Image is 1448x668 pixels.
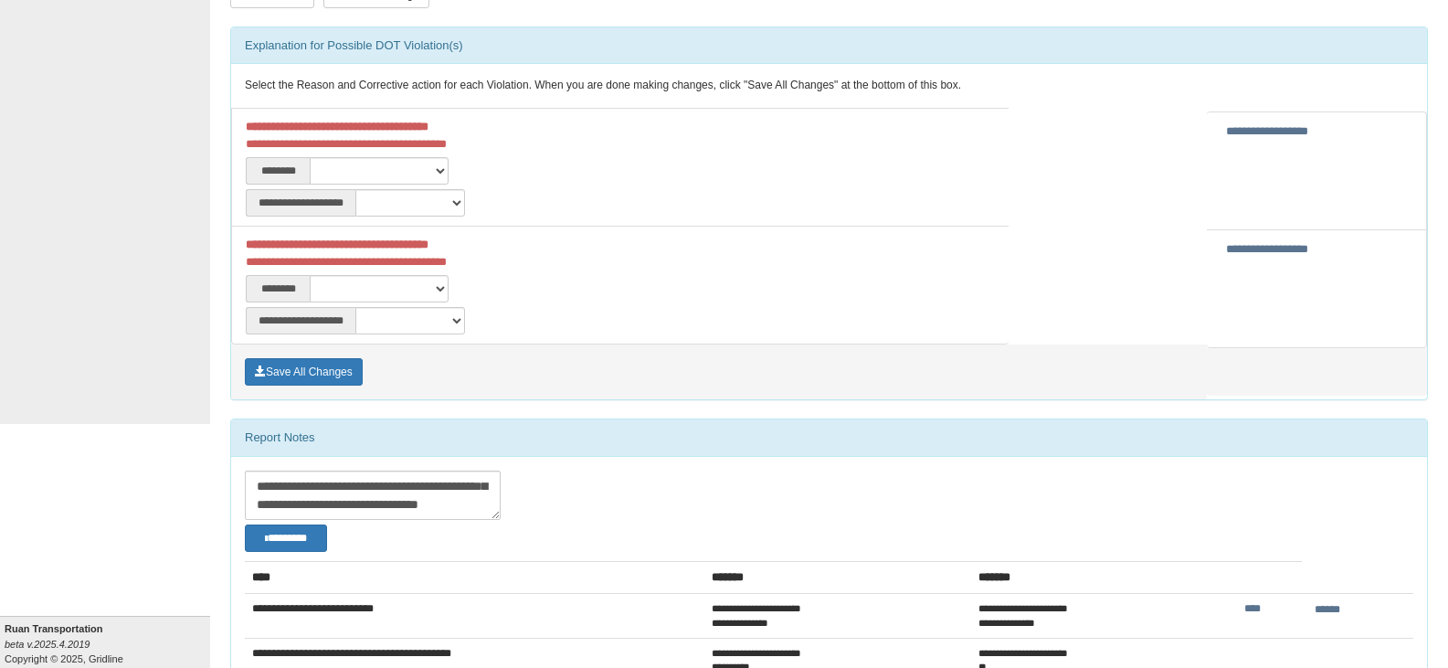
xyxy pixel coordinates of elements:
[5,623,103,634] b: Ruan Transportation
[245,358,363,386] button: Save
[5,639,90,650] i: beta v.2025.4.2019
[5,621,210,666] div: Copyright © 2025, Gridline
[231,419,1427,456] div: Report Notes
[231,27,1427,64] div: Explanation for Possible DOT Violation(s)
[245,525,327,552] button: Change Filter Options
[231,64,1427,108] div: Select the Reason and Corrective action for each Violation. When you are done making changes, cli...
